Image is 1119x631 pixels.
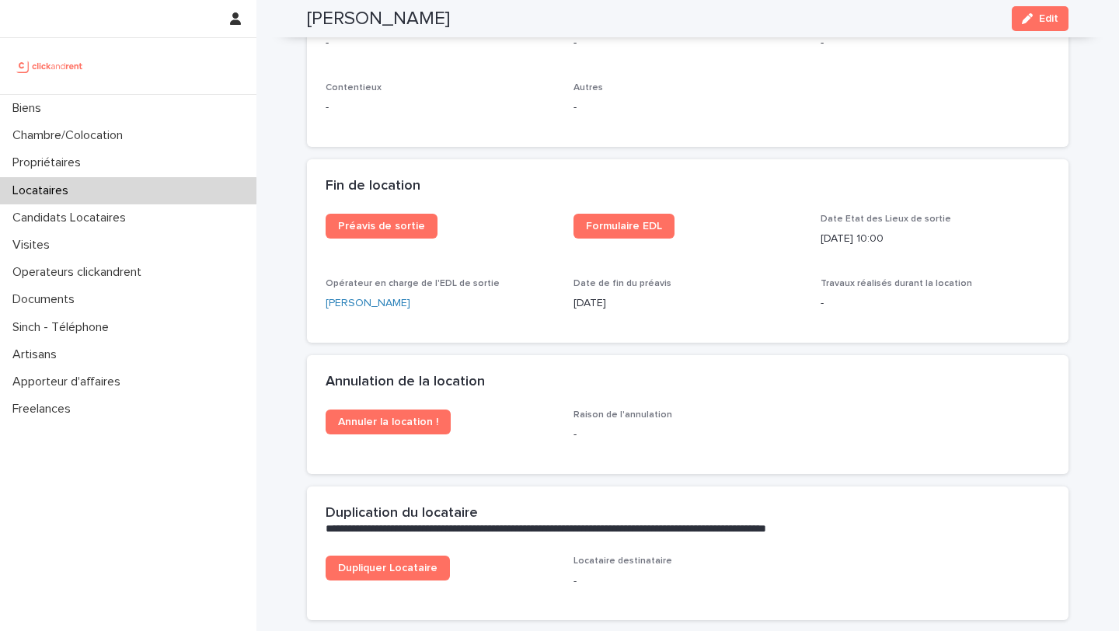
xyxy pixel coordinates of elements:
[821,35,1050,51] p: -
[6,375,133,389] p: Apporteur d'affaires
[307,8,450,30] h2: [PERSON_NAME]
[6,292,87,307] p: Documents
[6,128,135,143] p: Chambre/Colocation
[6,101,54,116] p: Biens
[326,279,500,288] span: Opérateur en charge de l'EDL de sortie
[338,417,438,427] span: Annuler la location !
[326,99,555,116] p: -
[573,573,803,590] p: -
[573,279,671,288] span: Date de fin du préavis
[12,51,88,82] img: UCB0brd3T0yccxBKYDjQ
[573,410,672,420] span: Raison de l'annulation
[573,35,803,51] p: -
[326,35,555,51] p: -
[821,295,1050,312] p: -
[326,83,382,92] span: Contentieux
[326,178,420,195] h2: Fin de location
[338,221,425,232] span: Préavis de sortie
[6,320,121,335] p: Sinch - Téléphone
[326,214,437,239] a: Préavis de sortie
[338,563,437,573] span: Dupliquer Locataire
[6,402,83,417] p: Freelances
[821,279,972,288] span: Travaux réalisés durant la location
[326,505,478,522] h2: Duplication du locataire
[6,265,154,280] p: Operateurs clickandrent
[586,221,662,232] span: Formulaire EDL
[326,556,450,580] a: Dupliquer Locataire
[573,214,675,239] a: Formulaire EDL
[573,99,803,116] p: -
[573,556,672,566] span: Locataire destinataire
[326,410,451,434] a: Annuler la location !
[6,238,62,253] p: Visites
[1012,6,1068,31] button: Edit
[821,214,951,224] span: Date Etat des Lieux de sortie
[6,183,81,198] p: Locataires
[6,211,138,225] p: Candidats Locataires
[573,295,803,312] p: [DATE]
[821,231,1050,247] p: [DATE] 10:00
[573,83,603,92] span: Autres
[326,295,410,312] a: [PERSON_NAME]
[326,374,485,391] h2: Annulation de la location
[6,155,93,170] p: Propriétaires
[1039,13,1058,24] span: Edit
[6,347,69,362] p: Artisans
[573,427,803,443] p: -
